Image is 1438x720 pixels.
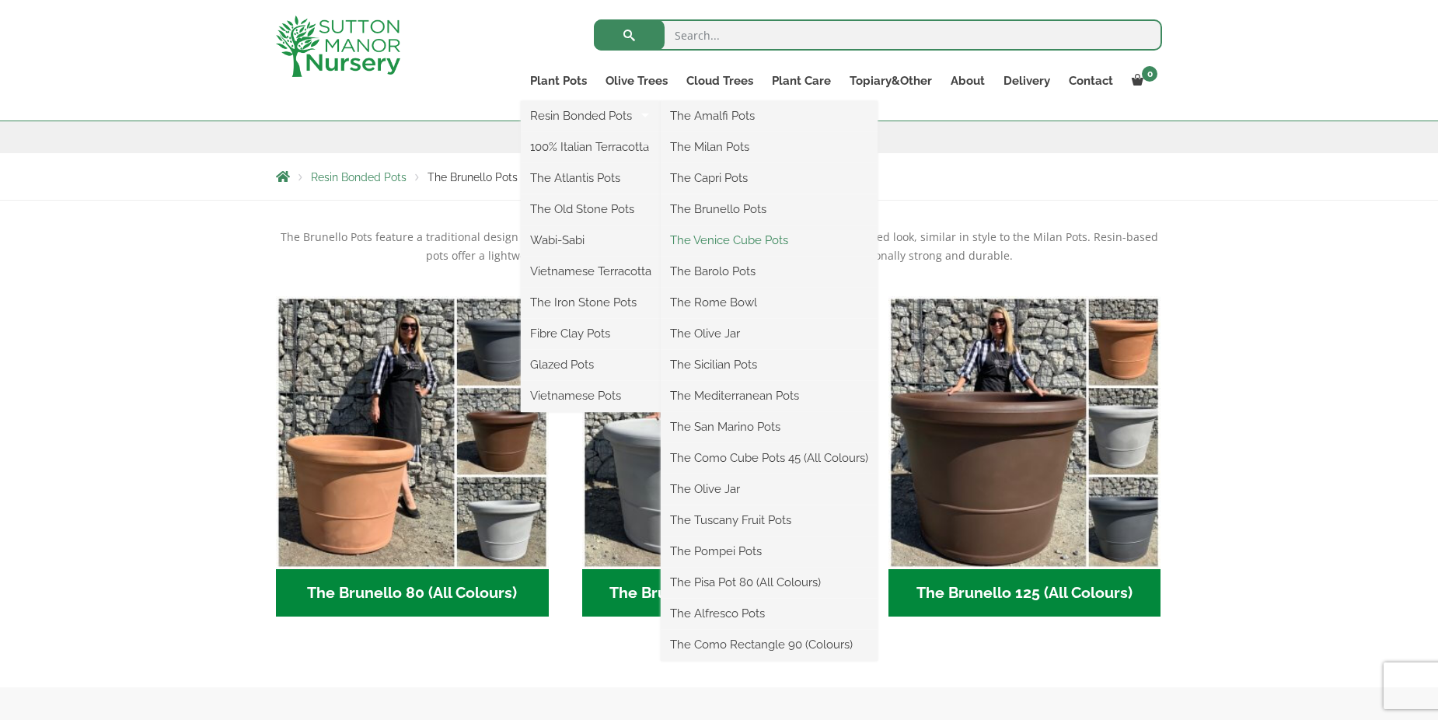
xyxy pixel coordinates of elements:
[661,135,878,159] a: The Milan Pots
[661,633,878,656] a: The Como Rectangle 90 (Colours)
[661,353,878,376] a: The Sicilian Pots
[661,602,878,625] a: The Alfresco Pots
[594,19,1162,51] input: Search...
[1059,70,1122,92] a: Contact
[276,228,1162,265] p: The Brunello Pots feature a traditional design with a modern twist, finished with a thicker rim a...
[941,70,994,92] a: About
[661,571,878,594] a: The Pisa Pot 80 (All Colours)
[888,296,1161,617] a: Visit product category The Brunello 125 (All Colours)
[521,260,661,283] a: Vietnamese Terracotta
[311,171,407,183] a: Resin Bonded Pots
[661,540,878,563] a: The Pompei Pots
[661,291,878,314] a: The Rome Bowl
[521,353,661,376] a: Glazed Pots
[763,70,840,92] a: Plant Care
[840,70,941,92] a: Topiary&Other
[661,446,878,470] a: The Como Cube Pots 45 (All Colours)
[521,197,661,221] a: The Old Stone Pots
[276,296,549,569] img: The Brunello 80 (All Colours)
[521,166,661,190] a: The Atlantis Pots
[661,104,878,128] a: The Amalfi Pots
[582,569,855,617] h2: The Brunello 100 (All Colours)
[596,70,677,92] a: Olive Trees
[276,569,549,617] h2: The Brunello 80 (All Colours)
[276,170,1162,183] nav: Breadcrumbs
[661,509,878,532] a: The Tuscany Fruit Pots
[661,415,878,439] a: The San Marino Pots
[661,197,878,221] a: The Brunello Pots
[888,296,1161,569] img: The Brunello 125 (All Colours)
[661,384,878,407] a: The Mediterranean Pots
[428,171,518,183] span: The Brunello Pots
[276,16,400,77] img: logo
[994,70,1059,92] a: Delivery
[276,296,549,617] a: Visit product category The Brunello 80 (All Colours)
[677,70,763,92] a: Cloud Trees
[888,569,1161,617] h2: The Brunello 125 (All Colours)
[521,135,661,159] a: 100% Italian Terracotta
[661,477,878,501] a: The Olive Jar
[521,229,661,252] a: Wabi-Sabi
[1122,70,1162,92] a: 0
[582,296,855,569] img: The Brunello 100 (All Colours)
[521,322,661,345] a: Fibre Clay Pots
[521,104,661,128] a: Resin Bonded Pots
[661,322,878,345] a: The Olive Jar
[1142,66,1157,82] span: 0
[661,166,878,190] a: The Capri Pots
[521,70,596,92] a: Plant Pots
[521,384,661,407] a: Vietnamese Pots
[661,260,878,283] a: The Barolo Pots
[661,229,878,252] a: The Venice Cube Pots
[582,296,855,617] a: Visit product category The Brunello 100 (All Colours)
[521,291,661,314] a: The Iron Stone Pots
